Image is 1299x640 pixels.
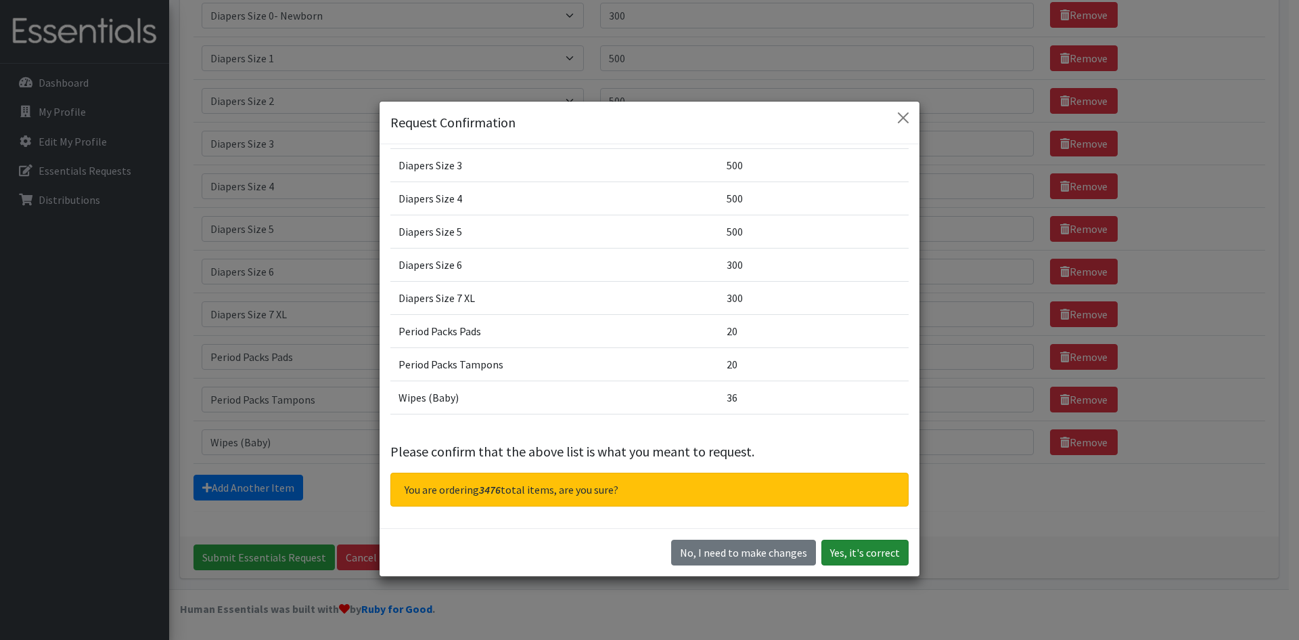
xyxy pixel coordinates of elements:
span: 3476 [479,483,501,496]
h5: Request Confirmation [390,112,516,133]
button: Yes, it's correct [821,540,909,566]
td: 300 [719,249,909,282]
p: Please confirm that the above list is what you meant to request. [390,442,909,462]
td: Diapers Size 3 [390,149,719,182]
td: Period Packs Pads [390,315,719,348]
button: No I need to make changes [671,540,816,566]
td: Wipes (Baby) [390,381,719,414]
td: Diapers Size 7 XL [390,282,719,315]
td: 20 [719,348,909,381]
button: Close [892,107,914,129]
td: Diapers Size 5 [390,215,719,249]
td: 36 [719,381,909,414]
div: You are ordering total items, are you sure? [390,473,909,507]
td: 500 [719,215,909,249]
td: 20 [719,315,909,348]
td: Diapers Size 4 [390,182,719,215]
td: Period Packs Tampons [390,348,719,381]
td: 300 [719,282,909,315]
td: Diapers Size 6 [390,249,719,282]
td: 500 [719,182,909,215]
td: 500 [719,149,909,182]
